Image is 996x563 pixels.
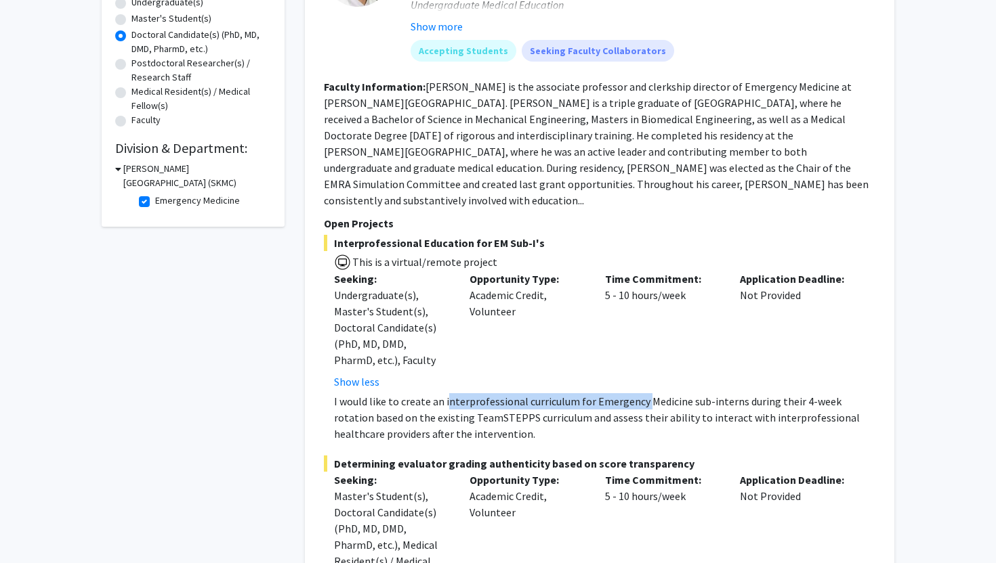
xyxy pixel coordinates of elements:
p: Open Projects [324,215,875,231]
span: This is a virtual/remote project [351,255,497,269]
fg-read-more: [PERSON_NAME] is the associate professor and clerkship director of Emergency Medicine at [PERSON_... [324,80,869,207]
button: Show more [411,18,463,35]
p: Seeking: [334,271,449,287]
label: Emergency Medicine [155,194,240,208]
p: Seeking: [334,472,449,488]
p: Opportunity Type: [470,472,585,488]
p: Application Deadline: [740,472,855,488]
mat-chip: Seeking Faculty Collaborators [522,40,674,62]
div: 5 - 10 hours/week [595,271,730,390]
span: Determining evaluator grading authenticity based on score transparency [324,455,875,472]
iframe: Chat [10,502,58,553]
div: Not Provided [730,271,865,390]
p: Application Deadline: [740,271,855,287]
label: Faculty [131,113,161,127]
p: Time Commitment: [605,271,720,287]
p: Time Commitment: [605,472,720,488]
div: Academic Credit, Volunteer [459,271,595,390]
label: Postdoctoral Researcher(s) / Research Staff [131,56,271,85]
b: Faculty Information: [324,80,426,93]
span: Interprofessional Education for EM Sub-I's [324,235,875,251]
h2: Division & Department: [115,140,271,156]
label: Master's Student(s) [131,12,211,26]
div: Undergraduate(s), Master's Student(s), Doctoral Candidate(s) (PhD, MD, DMD, PharmD, etc.), Faculty [334,287,449,368]
label: Medical Resident(s) / Medical Fellow(s) [131,85,271,113]
label: Doctoral Candidate(s) (PhD, MD, DMD, PharmD, etc.) [131,28,271,56]
button: Show less [334,374,379,390]
h3: [PERSON_NAME][GEOGRAPHIC_DATA] (SKMC) [123,162,271,190]
mat-chip: Accepting Students [411,40,516,62]
p: I would like to create an interprofessional curriculum for Emergency Medicine sub-interns during ... [334,393,875,442]
p: Opportunity Type: [470,271,585,287]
